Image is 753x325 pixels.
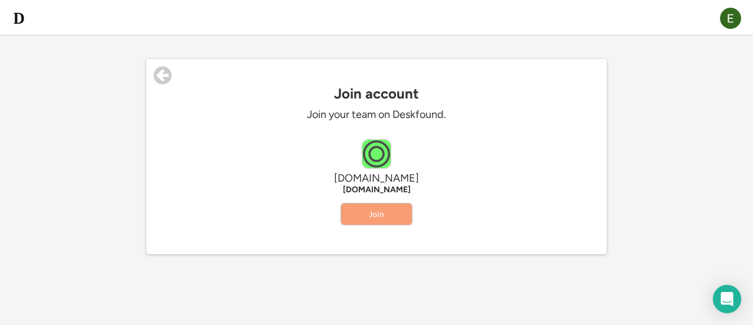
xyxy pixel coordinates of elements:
[199,172,554,185] div: [DOMAIN_NAME]
[713,285,741,313] div: Open Intercom Messenger
[720,8,741,29] img: ACg8ocKyW6EaTNP__hnSv248vCUzGxQESbV_3k0AD6bXt5WciOt86Q=s96-c
[146,86,607,102] div: Join account
[12,11,26,25] img: d-whitebg.png
[341,203,412,225] button: Join
[362,140,391,168] img: o2inc.com.br
[199,185,554,195] div: [DOMAIN_NAME]
[199,108,554,122] div: Join your team on Deskfound.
